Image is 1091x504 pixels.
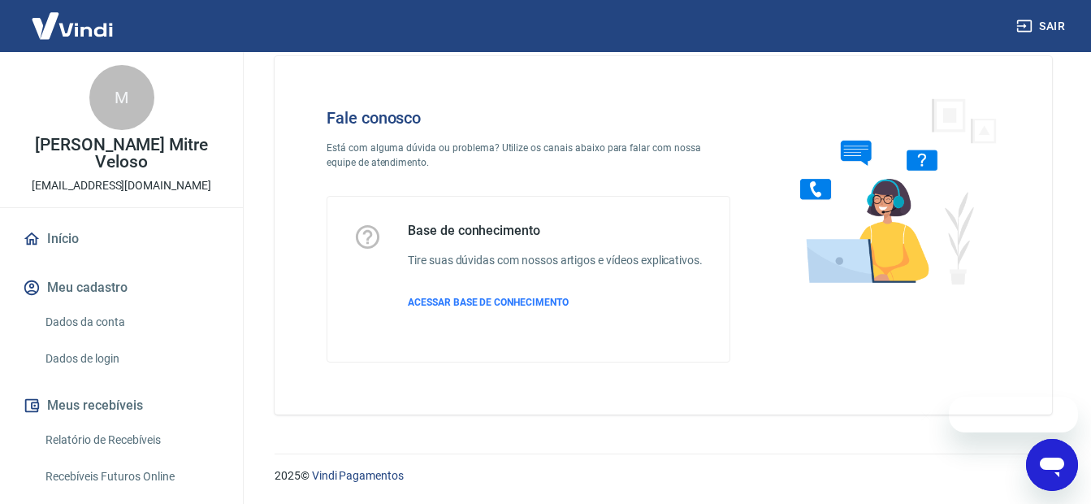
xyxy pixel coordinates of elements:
[408,223,703,239] h5: Base de conhecimento
[408,295,703,310] a: ACESSAR BASE DE CONHECIMENTO
[89,65,154,130] div: M
[327,141,730,170] p: Está com alguma dúvida ou problema? Utilize os canais abaixo para falar com nossa equipe de atend...
[19,388,223,424] button: Meus recebíveis
[275,467,1052,484] p: 2025 ©
[408,252,703,269] h6: Tire suas dúvidas com nossos artigos e vídeos explicativos.
[910,400,942,432] iframe: Fechar mensagem
[949,397,1078,432] iframe: Mensagem da empresa
[768,82,1015,299] img: Fale conosco
[312,469,404,482] a: Vindi Pagamentos
[19,221,223,257] a: Início
[39,342,223,376] a: Dados de login
[39,460,223,493] a: Recebíveis Futuros Online
[39,306,223,339] a: Dados da conta
[1013,11,1072,41] button: Sair
[327,108,730,128] h4: Fale conosco
[1026,439,1078,491] iframe: Botão para abrir a janela de mensagens
[10,11,136,24] span: Olá! Precisa de ajuda?
[408,297,569,308] span: ACESSAR BASE DE CONHECIMENTO
[19,1,125,50] img: Vindi
[13,137,230,171] p: [PERSON_NAME] Mitre Veloso
[19,270,223,306] button: Meu cadastro
[32,177,211,194] p: [EMAIL_ADDRESS][DOMAIN_NAME]
[39,424,223,457] a: Relatório de Recebíveis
